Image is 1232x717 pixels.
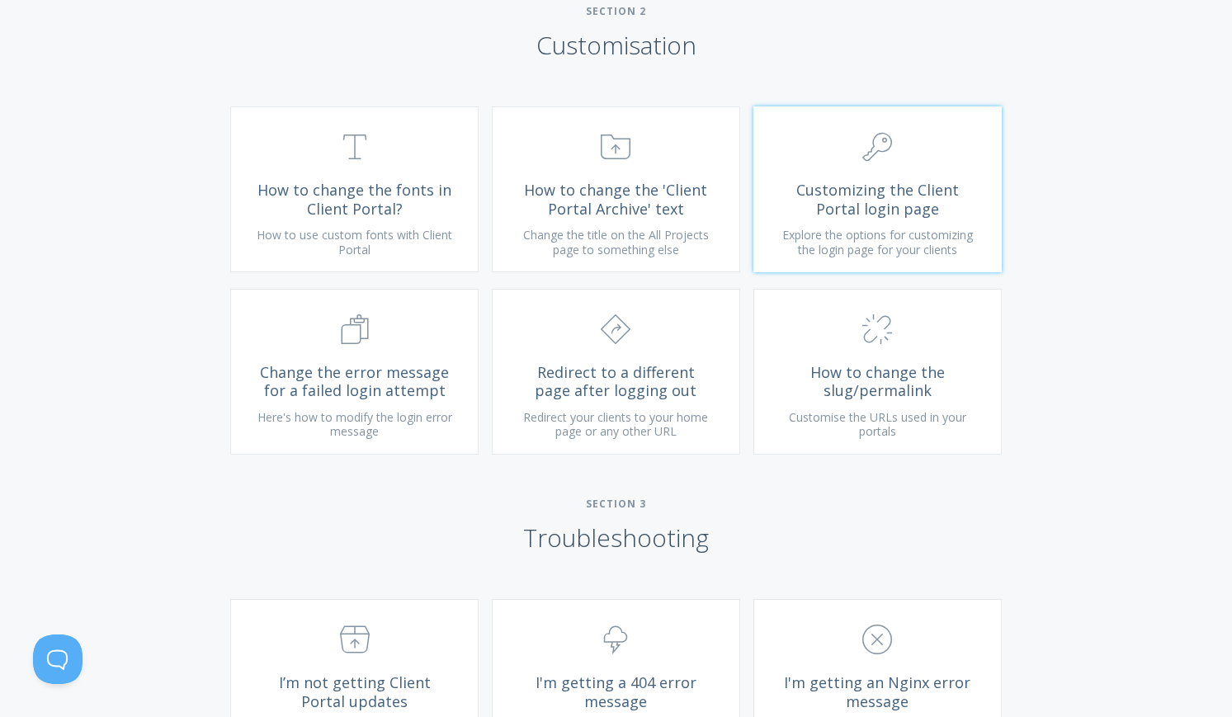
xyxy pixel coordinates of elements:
[517,181,715,218] span: How to change the 'Client Portal Archive' text
[789,409,966,440] span: Customise the URLs used in your portals
[492,106,740,272] a: How to change the 'Client Portal Archive' text Change the title on the All Projects page to somet...
[779,363,976,400] span: How to change the slug/permalink
[523,227,709,257] span: Change the title on the All Projects page to something else
[753,106,1002,272] a: Customizing the Client Portal login page Explore the options for customizing the login page for y...
[779,181,976,218] span: Customizing the Client Portal login page
[33,634,83,684] iframe: Toggle Customer Support
[517,673,715,710] span: I'm getting a 404 error message
[256,673,453,710] span: I’m not getting Client Portal updates
[230,289,479,455] a: Change the error message for a failed login attempt Here's how to modify the login error message
[256,363,453,400] span: Change the error message for a failed login attempt
[256,181,453,218] span: How to change the fonts in Client Portal?
[753,289,1002,455] a: How to change the slug/permalink Customise the URLs used in your portals
[257,227,452,257] span: How to use custom fonts with Client Portal
[492,289,740,455] a: Redirect to a different page after logging out Redirect your clients to your home page or any oth...
[517,363,715,400] span: Redirect to a different page after logging out
[782,227,973,257] span: Explore the options for customizing the login page for your clients
[257,409,452,440] span: Here's how to modify the login error message
[230,106,479,272] a: How to change the fonts in Client Portal? How to use custom fonts with Client Portal
[779,673,976,710] span: I'm getting an Nginx error message
[523,409,708,440] span: Redirect your clients to your home page or any other URL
